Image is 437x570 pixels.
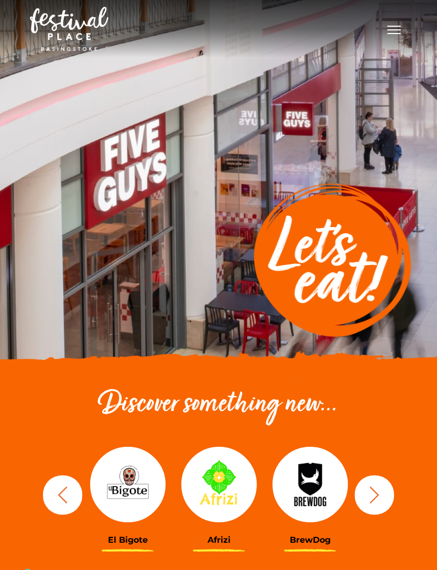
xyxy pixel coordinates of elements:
a: BrewDog [272,443,348,545]
img: Festival Place Logo [30,7,108,51]
h3: BrewDog [272,535,348,545]
a: Afrizi [181,443,257,545]
button: Toggle navigation [381,21,407,36]
h3: El Bigote [90,535,166,545]
a: El Bigote [90,443,166,545]
h2: Discover something new... [38,388,399,422]
h3: Afrizi [181,535,257,545]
